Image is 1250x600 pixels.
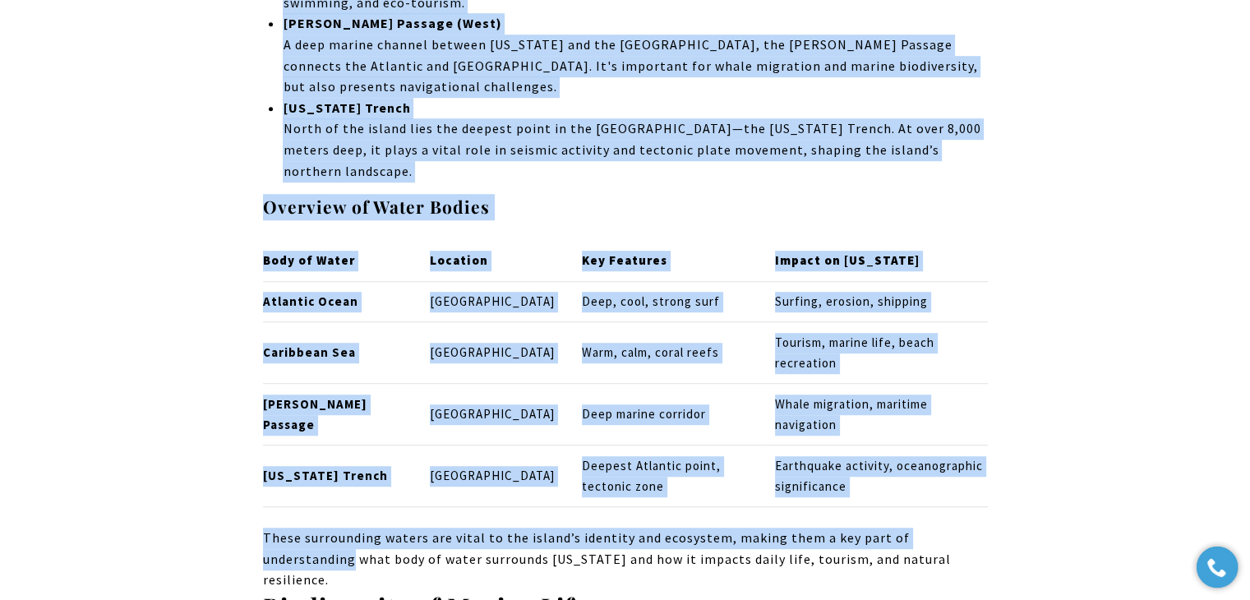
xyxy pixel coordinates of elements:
[416,384,568,445] td: [GEOGRAPHIC_DATA]
[263,344,356,360] strong: Caribbean Sea
[569,281,761,322] td: Deep, cool, strong surf
[416,322,568,384] td: [GEOGRAPHIC_DATA]
[761,322,988,384] td: Tourism, marine life, beach recreation
[416,445,568,507] td: [GEOGRAPHIC_DATA]
[263,396,367,432] strong: [PERSON_NAME] Passage
[569,384,761,445] td: Deep marine corridor
[263,528,988,591] p: These surrounding waters are vital to the island’s identity and ecosystem, making them a key part...
[46,40,199,83] img: Christie's International Real Estate black text logo
[263,293,358,309] strong: Atlantic Ocean
[761,384,988,445] td: Whale migration, maritime navigation
[582,252,667,268] strong: Key Features
[283,99,410,116] strong: [US_STATE] Trench
[283,98,987,182] p: North of the island lies the deepest point in the [GEOGRAPHIC_DATA]—the [US_STATE] Trench. At ove...
[430,252,488,268] strong: Location
[761,445,988,507] td: Earthquake activity, oceanographic significance
[263,468,388,483] strong: [US_STATE] Trench
[761,281,988,322] td: Surfing, erosion, shipping
[263,195,490,218] strong: Overview of Water Bodies
[263,252,355,268] strong: Body of Water
[416,281,568,322] td: [GEOGRAPHIC_DATA]
[775,252,920,268] strong: Impact on [US_STATE]
[569,322,761,384] td: Warm, calm, coral reefs
[569,445,761,507] td: Deepest Atlantic point, tectonic zone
